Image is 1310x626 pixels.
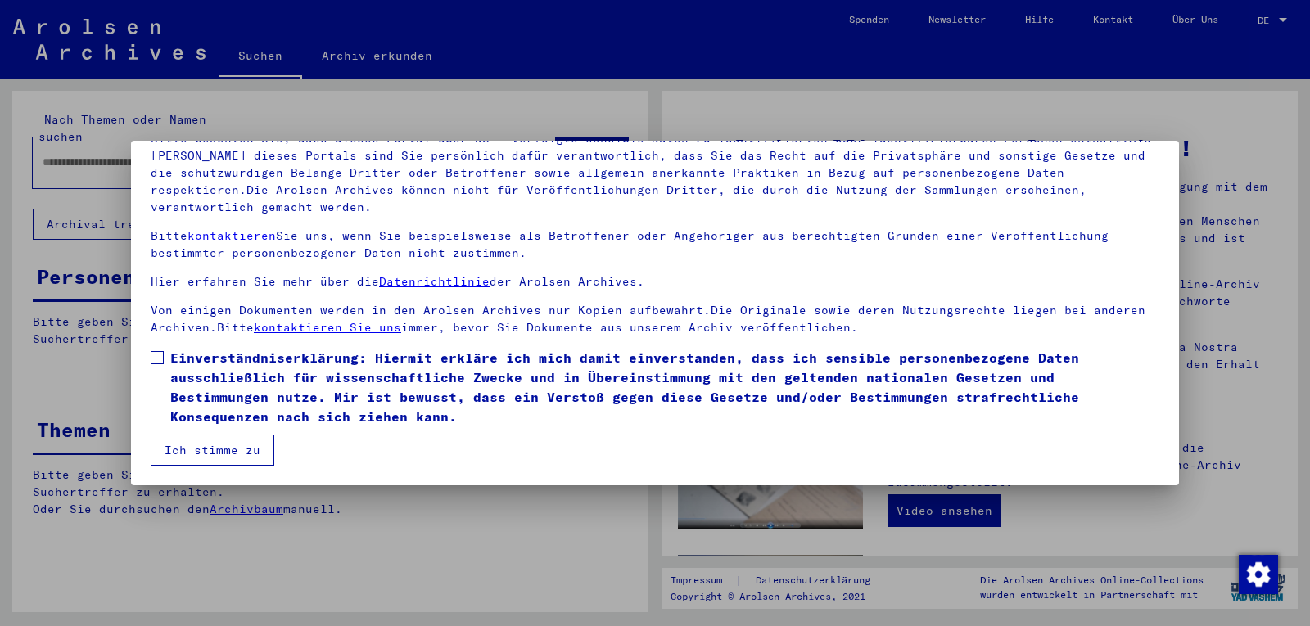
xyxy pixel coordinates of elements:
a: Datenrichtlinie [379,274,490,289]
p: Hier erfahren Sie mehr über die der Arolsen Archives. [151,273,1159,290]
button: Ich stimme zu [151,435,274,466]
p: Bitte Sie uns, wenn Sie beispielsweise als Betroffener oder Angehöriger aus berechtigten Gründen ... [151,227,1159,262]
a: kontaktieren Sie uns [254,320,401,335]
p: Von einigen Dokumenten werden in den Arolsen Archives nur Kopien aufbewahrt.Die Originale sowie d... [151,302,1159,336]
span: Einverständniserklärung: Hiermit erkläre ich mich damit einverstanden, dass ich sensible personen... [170,348,1159,426]
div: Zustimmung ändern [1238,554,1277,593]
img: Zustimmung ändern [1239,555,1278,594]
a: kontaktieren [187,228,276,243]
p: Bitte beachten Sie, dass dieses Portal über NS - Verfolgte sensible Daten zu identifizierten oder... [151,130,1159,216]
